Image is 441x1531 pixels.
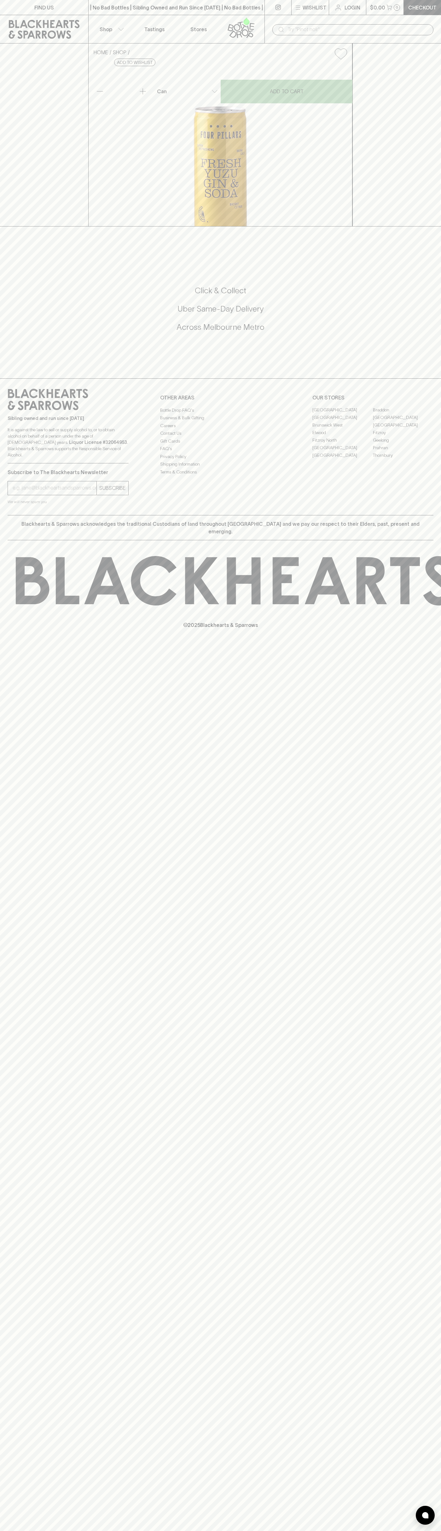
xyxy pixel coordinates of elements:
[303,4,327,11] p: Wishlist
[13,483,96,493] input: e.g. jane@blackheartsandsparrows.com.au
[8,260,433,366] div: Call to action block
[160,406,281,414] a: Bottle Drop FAQ's
[8,322,433,332] h5: Across Melbourne Metro
[221,80,352,103] button: ADD TO CART
[8,427,129,458] p: It is against the law to sell or supply alcohol to, or to obtain alcohol on behalf of a person un...
[408,4,437,11] p: Checkout
[8,285,433,296] h5: Click & Collect
[312,414,373,421] a: [GEOGRAPHIC_DATA]
[177,15,221,43] a: Stores
[113,49,126,55] a: SHOP
[373,444,433,452] a: Prahran
[160,414,281,422] a: Business & Bulk Gifting
[160,430,281,437] a: Contact Us
[160,453,281,460] a: Privacy Policy
[8,468,129,476] p: Subscribe to The Blackhearts Newsletter
[312,421,373,429] a: Brunswick West
[312,437,373,444] a: Fitzroy North
[89,65,352,226] img: 32041.png
[312,444,373,452] a: [GEOGRAPHIC_DATA]
[144,26,165,33] p: Tastings
[312,429,373,437] a: Elwood
[190,26,207,33] p: Stores
[332,46,350,62] button: Add to wishlist
[160,422,281,429] a: Careers
[132,15,177,43] a: Tastings
[370,4,385,11] p: $0.00
[69,440,127,445] strong: Liquor License #32064953
[312,394,433,401] p: OUR STORES
[8,499,129,505] p: We will never spam you
[34,4,54,11] p: FIND US
[8,415,129,421] p: Sibling owned and run since [DATE]
[97,481,128,495] button: SUBSCRIBE
[8,304,433,314] h5: Uber Same-Day Delivery
[373,421,433,429] a: [GEOGRAPHIC_DATA]
[160,461,281,468] a: Shipping Information
[312,406,373,414] a: [GEOGRAPHIC_DATA]
[160,468,281,476] a: Terms & Conditions
[270,88,304,95] p: ADD TO CART
[160,394,281,401] p: OTHER AREAS
[100,26,112,33] p: Shop
[94,49,108,55] a: HOME
[160,437,281,445] a: Gift Cards
[157,88,167,95] p: Can
[422,1512,428,1518] img: bubble-icon
[396,6,398,9] p: 0
[312,452,373,459] a: [GEOGRAPHIC_DATA]
[373,437,433,444] a: Geelong
[154,85,220,98] div: Can
[160,445,281,453] a: FAQ's
[373,414,433,421] a: [GEOGRAPHIC_DATA]
[373,406,433,414] a: Braddon
[12,520,429,535] p: Blackhearts & Sparrows acknowledges the traditional Custodians of land throughout [GEOGRAPHIC_DAT...
[114,59,155,66] button: Add to wishlist
[89,15,133,43] button: Shop
[287,25,428,35] input: Try "Pinot noir"
[99,484,126,492] p: SUBSCRIBE
[345,4,360,11] p: Login
[373,429,433,437] a: Fitzroy
[373,452,433,459] a: Thornbury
